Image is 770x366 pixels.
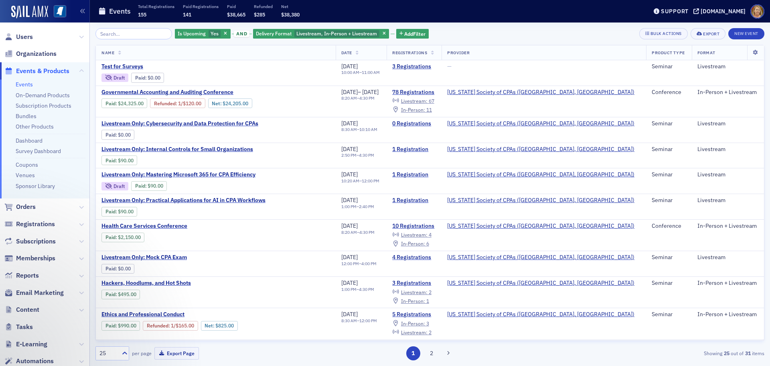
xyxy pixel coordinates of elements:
span: Livestream Only: Cybersecurity and Data Protection for CPAs [101,120,258,127]
a: Hackers, Hoodlums, and Hot Shots [101,280,236,287]
a: 4 Registrations [392,254,436,261]
a: Subscription Products [16,102,71,109]
div: Seminar [652,197,686,204]
a: In-Person: 11 [392,106,432,113]
button: 2 [424,346,438,360]
span: : [154,100,178,106]
span: [DATE] [341,63,358,70]
span: Mississippi Society of CPAs (Ridgeland, MS) [447,171,634,178]
span: Orders [16,202,36,211]
span: Memberships [16,254,55,263]
div: Seminar [652,63,686,70]
a: 1 Registration [392,146,436,153]
span: Livestream : [401,329,428,335]
div: Export [703,32,719,36]
time: 10:10 AM [359,127,377,132]
div: Bulk Actions [650,31,682,36]
span: : [135,183,148,189]
span: $0.00 [118,266,131,272]
span: : [105,100,118,106]
span: 2 [429,289,432,295]
a: Users [4,33,33,41]
a: Paid [135,75,145,81]
span: $90.00 [148,183,163,189]
div: Refunded: 5 - $99000 [143,321,198,331]
a: 3 Registrations [392,280,436,287]
p: Total Registrations [138,4,174,9]
time: 11:00 AM [362,70,380,75]
span: 155 [138,11,146,18]
a: Governmental Accounting and Auditing Conference [101,89,312,96]
span: Registrations [392,50,427,55]
span: $495.00 [118,291,136,297]
span: [DATE] [341,279,358,286]
strong: 31 [744,350,752,357]
div: – [341,204,374,209]
input: Search… [95,28,172,39]
div: Seminar [652,254,686,261]
time: 4:30 PM [359,286,374,292]
span: Name [101,50,114,55]
div: In-Person + Livestream [697,223,758,230]
time: 2:40 PM [359,204,374,209]
span: Mississippi Society of CPAs (Ridgeland, MS) [447,280,634,287]
span: 2 [429,329,432,335]
a: Health Care Services Conference [101,223,236,230]
div: – [341,96,379,101]
a: [US_STATE] Society of CPAs ([GEOGRAPHIC_DATA], [GEOGRAPHIC_DATA]) [447,171,634,178]
time: 1:00 PM [341,286,357,292]
a: Test for Surveys [101,63,236,70]
a: 10 Registrations [392,223,436,230]
div: Draft [113,184,125,188]
img: SailAMX [54,5,66,18]
span: $90.00 [118,157,134,164]
a: Content [4,305,39,314]
div: Paid: 2 - $9000 [101,207,137,217]
div: Support [661,8,689,15]
span: 3 [426,320,429,327]
span: [DATE] [362,88,379,96]
time: 8:30 AM [341,127,357,132]
div: – [341,127,377,132]
a: [US_STATE] Society of CPAs ([GEOGRAPHIC_DATA], [GEOGRAPHIC_DATA]) [447,89,634,96]
div: Livestream [697,171,758,178]
time: 10:00 AM [341,70,359,75]
div: – [341,89,379,96]
span: Mississippi Society of CPAs (Ridgeland, MS) [447,311,634,318]
time: 8:20 AM [341,229,357,235]
a: Events [16,81,33,88]
span: [DATE] [341,145,358,153]
span: $38,665 [227,11,245,18]
time: 2:50 PM [341,152,357,158]
span: Reports [16,271,39,280]
a: Livestream Only: Mock CPA Exam [101,254,236,261]
div: Net: $2420500 [208,98,252,108]
a: 1 Registration [392,197,436,204]
iframe: Intercom notifications message [6,306,166,362]
a: Survey Dashboard [16,147,61,155]
span: [DATE] [341,311,358,318]
span: Users [16,33,33,41]
div: Seminar [652,120,686,127]
a: Livestream: 67 [392,98,434,104]
a: [US_STATE] Society of CPAs ([GEOGRAPHIC_DATA], [GEOGRAPHIC_DATA]) [447,223,634,230]
span: Mississippi Society of CPAs (Ridgeland, MS) [447,254,634,261]
span: Mississippi Society of CPAs (Ridgeland, MS) [447,120,634,127]
a: Paid [105,132,115,138]
a: Livestream: 2 [392,289,431,295]
div: Conference [652,223,686,230]
span: In-Person : [401,106,425,113]
button: Export [691,28,725,39]
span: : [105,132,118,138]
span: Mississippi Society of CPAs (Ridgeland, MS) [447,197,634,204]
a: Other Products [16,123,54,130]
div: – [341,70,380,75]
time: 12:00 PM [362,178,379,184]
span: and [234,31,249,37]
div: Paid: 4 - $49500 [101,290,140,299]
span: Events & Products [16,67,69,76]
div: Livestream, In-Person + Livestream [253,29,389,39]
span: Registrations [16,220,55,229]
span: : [105,266,118,272]
span: — [447,63,452,70]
